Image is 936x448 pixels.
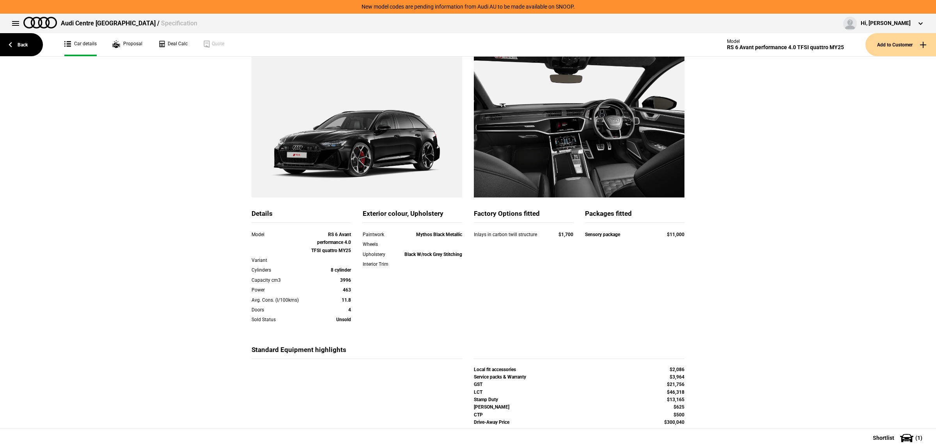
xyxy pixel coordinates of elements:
div: Doors [252,306,311,314]
strong: 463 [343,287,351,293]
div: RS 6 Avant performance 4.0 TFSI quattro MY25 [727,44,844,51]
strong: Sensory package [585,232,620,237]
div: Paintwork [363,231,402,238]
strong: 3996 [340,277,351,283]
strong: Black W/rock Grey Stitching [404,252,462,257]
strong: LCT [474,389,482,395]
div: Wheels [363,240,402,248]
strong: $11,000 [667,232,684,237]
strong: Service packs & Warranty [474,374,526,380]
button: Add to Customer [865,33,936,56]
strong: Mythos Black Metallic [416,232,462,237]
div: Power [252,286,311,294]
strong: Unsold [336,317,351,322]
strong: Drive-Away Price [474,420,509,425]
strong: 8 cylinder [331,267,351,273]
strong: [PERSON_NAME] [474,404,509,410]
strong: $46,318 [667,389,684,395]
strong: RS 6 Avant performance 4.0 TFSI quattro MY25 [311,232,351,253]
div: Avg. Cons. (l/100kms) [252,296,311,304]
div: Audi Centre [GEOGRAPHIC_DATA] / [61,19,197,28]
strong: $1,700 [558,232,573,237]
div: Packages fitted [585,209,684,223]
strong: $625 [674,404,684,410]
div: Cylinders [252,266,311,274]
div: Standard Equipment highlights [252,345,462,359]
strong: $500 [674,412,684,418]
strong: Stamp Duty [474,397,498,402]
span: Shortlist [873,435,894,441]
div: Details [252,209,351,223]
div: Interior Trim [363,260,402,268]
strong: Local fit accessories [474,367,516,372]
strong: GST [474,382,482,387]
div: Hi, [PERSON_NAME] [861,20,911,27]
div: Inlays in carbon twill structure [474,231,544,238]
strong: $2,086 [670,367,684,372]
span: Specification [161,20,197,27]
strong: 4 [348,307,351,313]
span: ( 1 ) [915,435,922,441]
div: Variant [252,256,311,264]
div: Sold Status [252,316,311,324]
strong: $21,756 [667,382,684,387]
a: Deal Calc [158,33,188,56]
strong: $3,964 [670,374,684,380]
strong: $13,165 [667,397,684,402]
div: Model [252,231,311,238]
div: Upholstery [363,251,402,258]
a: Car details [64,33,97,56]
a: Proposal [112,33,142,56]
div: Factory Options fitted [474,209,573,223]
strong: CTP [474,412,483,418]
div: Capacity cm3 [252,276,311,284]
strong: 11.8 [342,297,351,303]
div: Exterior colour, Upholstery [363,209,462,223]
img: audi.png [23,17,57,28]
strong: $300,040 [664,420,684,425]
button: Shortlist(1) [861,428,936,448]
div: Model [727,39,844,44]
